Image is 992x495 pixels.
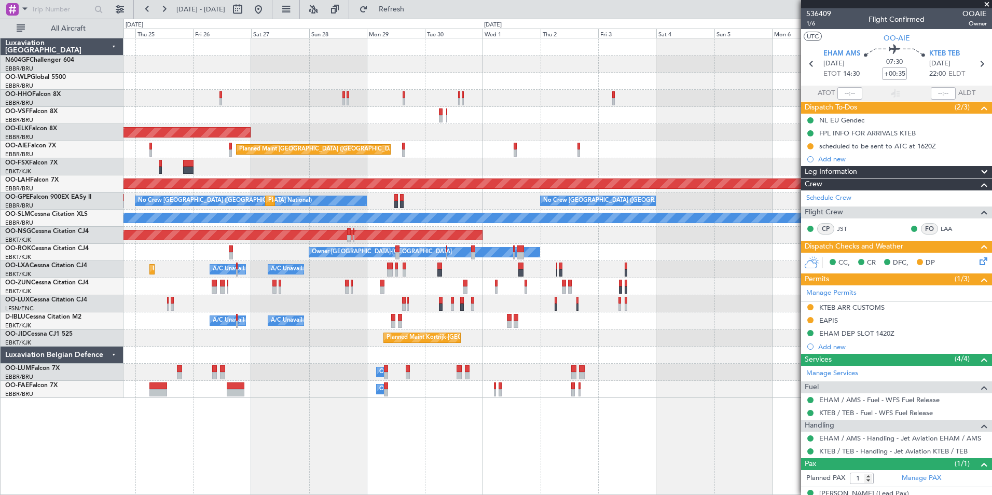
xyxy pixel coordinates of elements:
span: (1/1) [955,458,970,469]
a: EBKT/KJK [5,236,31,244]
a: OO-GPEFalcon 900EX EASy II [5,194,91,200]
div: Owner [GEOGRAPHIC_DATA]-[GEOGRAPHIC_DATA] [312,244,452,260]
a: OO-ELKFalcon 8X [5,126,57,132]
span: ALDT [958,88,975,99]
span: KTEB TEB [929,49,960,59]
a: OO-ZUNCessna Citation CJ4 [5,280,89,286]
span: Services [805,354,832,366]
span: DFC, [893,258,908,268]
a: EBBR/BRU [5,116,33,124]
span: CC, [838,258,850,268]
span: EHAM AMS [823,49,860,59]
div: Planned Maint [GEOGRAPHIC_DATA] ([GEOGRAPHIC_DATA] National) [268,193,456,209]
span: Owner [962,19,987,28]
span: OO-AIE [884,33,910,44]
div: Flight Confirmed [869,14,925,25]
a: EBBR/BRU [5,202,33,210]
span: OO-FSX [5,160,29,166]
div: Sat 27 [251,29,309,38]
span: ELDT [948,69,965,79]
span: 14:30 [843,69,860,79]
a: EBBR/BRU [5,373,33,381]
span: OO-VSF [5,108,29,115]
a: OO-HHOFalcon 8X [5,91,61,98]
span: All Aircraft [27,25,109,32]
div: Add new [818,342,987,351]
span: OO-ROK [5,245,31,252]
a: EBKT/KJK [5,322,31,329]
span: (2/3) [955,102,970,113]
a: EBBR/BRU [5,390,33,398]
div: [DATE] [126,21,143,30]
button: All Aircraft [11,20,113,37]
a: EBKT/KJK [5,287,31,295]
div: [DATE] [484,21,502,30]
div: A/C Unavailable [271,262,314,277]
div: Wed 1 [483,29,541,38]
a: OO-ROKCessna Citation CJ4 [5,245,89,252]
input: Trip Number [32,2,91,17]
a: Schedule Crew [806,193,851,203]
a: OO-LAHFalcon 7X [5,177,59,183]
div: EAPIS [819,316,838,325]
div: CP [817,223,834,235]
span: 1/6 [806,19,831,28]
div: Sat 4 [656,29,714,38]
a: KTEB / TEB - Handling - Jet Aviation KTEB / TEB [819,447,968,456]
span: Dispatch To-Dos [805,102,857,114]
label: Planned PAX [806,473,845,484]
div: A/C Unavailable [GEOGRAPHIC_DATA]-[GEOGRAPHIC_DATA] [271,313,436,328]
span: OO-ELK [5,126,29,132]
span: [DATE] [823,59,845,69]
a: EBBR/BRU [5,82,33,90]
a: OO-SLMCessna Citation XLS [5,211,88,217]
div: Thu 25 [135,29,194,38]
a: D-IBLUCessna Citation M2 [5,314,81,320]
span: [DATE] [929,59,950,69]
a: OO-LUMFalcon 7X [5,365,60,372]
a: Manage Permits [806,288,857,298]
span: Pax [805,458,816,470]
a: OO-VSFFalcon 8X [5,108,58,115]
div: FO [921,223,938,235]
span: OO-HHO [5,91,32,98]
span: 07:30 [886,57,903,67]
span: 536409 [806,8,831,19]
div: Add new [818,155,987,163]
span: DP [926,258,935,268]
div: Planned Maint [GEOGRAPHIC_DATA] ([GEOGRAPHIC_DATA]) [239,142,403,157]
a: OO-NSGCessna Citation CJ4 [5,228,89,235]
span: OO-AIE [5,143,27,149]
a: EBBR/BRU [5,65,33,73]
span: (1/3) [955,273,970,284]
span: (4/4) [955,353,970,364]
span: ETOT [823,69,841,79]
span: OO-FAE [5,382,29,389]
span: Dispatch Checks and Weather [805,241,903,253]
a: LAA [941,224,964,233]
a: EBKT/KJK [5,339,31,347]
a: OO-WLPGlobal 5500 [5,74,66,80]
a: Manage PAX [902,473,941,484]
a: EBBR/BRU [5,133,33,141]
span: OOAIE [962,8,987,19]
div: FPL INFO FOR ARRIVALS KTEB [819,129,916,137]
span: OO-ZUN [5,280,31,286]
span: ATOT [818,88,835,99]
a: EBKT/KJK [5,270,31,278]
div: scheduled to be sent to ATC at 1620Z [819,142,936,150]
div: Sun 28 [309,29,367,38]
span: OO-GPE [5,194,30,200]
span: OO-LUX [5,297,30,303]
a: EBBR/BRU [5,99,33,107]
div: Owner Melsbroek Air Base [379,364,450,380]
span: Crew [805,178,822,190]
a: OO-LXACessna Citation CJ4 [5,263,87,269]
a: KTEB / TEB - Fuel - WFS Fuel Release [819,408,933,417]
a: OO-AIEFalcon 7X [5,143,56,149]
a: LFSN/ENC [5,305,34,312]
a: OO-FSXFalcon 7X [5,160,58,166]
div: Tue 30 [425,29,483,38]
a: JST [837,224,860,233]
span: Fuel [805,381,819,393]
